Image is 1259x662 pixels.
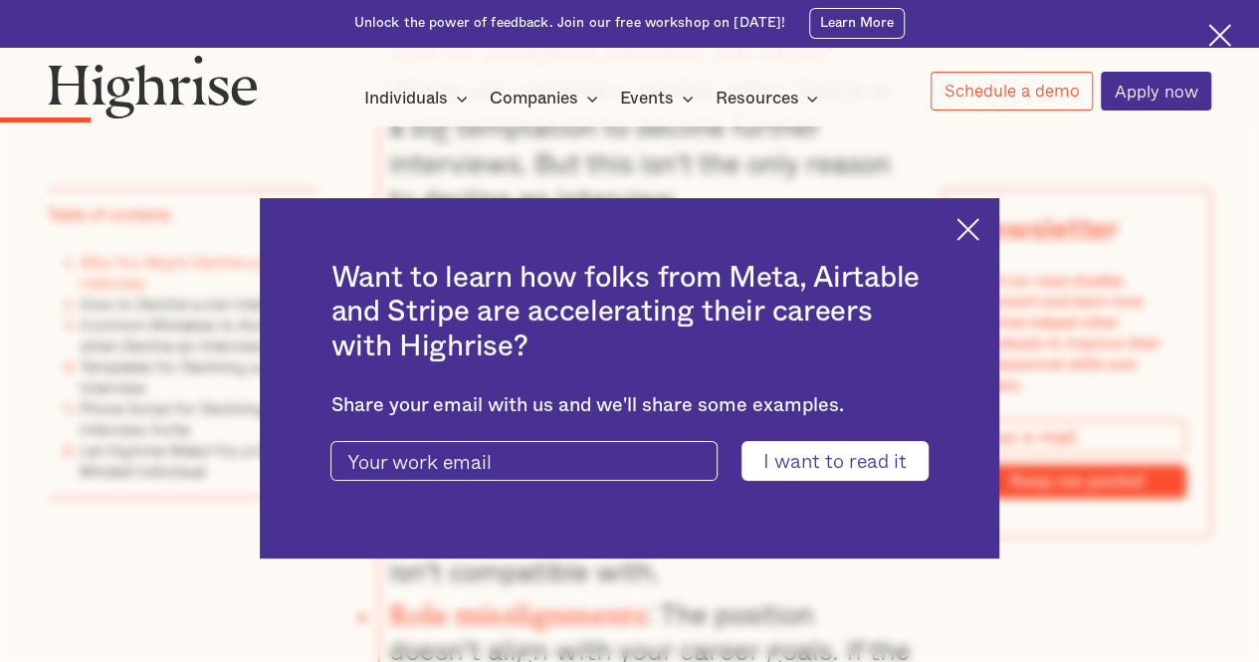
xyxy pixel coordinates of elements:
[931,72,1093,110] a: Schedule a demo
[330,441,717,480] input: Your work email
[330,441,928,480] form: current-ascender-blog-article-modal-form
[330,394,928,417] div: Share your email with us and we'll share some examples.
[354,14,786,33] div: Unlock the power of feedback. Join our free workshop on [DATE]!
[741,441,928,480] input: I want to read it
[490,87,604,110] div: Companies
[364,87,448,110] div: Individuals
[364,87,474,110] div: Individuals
[620,87,674,110] div: Events
[1208,24,1231,47] img: Cross icon
[809,8,906,39] a: Learn More
[956,218,979,241] img: Cross icon
[620,87,700,110] div: Events
[1101,72,1211,110] a: Apply now
[490,87,578,110] div: Companies
[715,87,798,110] div: Resources
[48,55,258,118] img: Highrise logo
[330,261,928,363] h2: Want to learn how folks from Meta, Airtable and Stripe are accelerating their careers with Highrise?
[715,87,824,110] div: Resources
